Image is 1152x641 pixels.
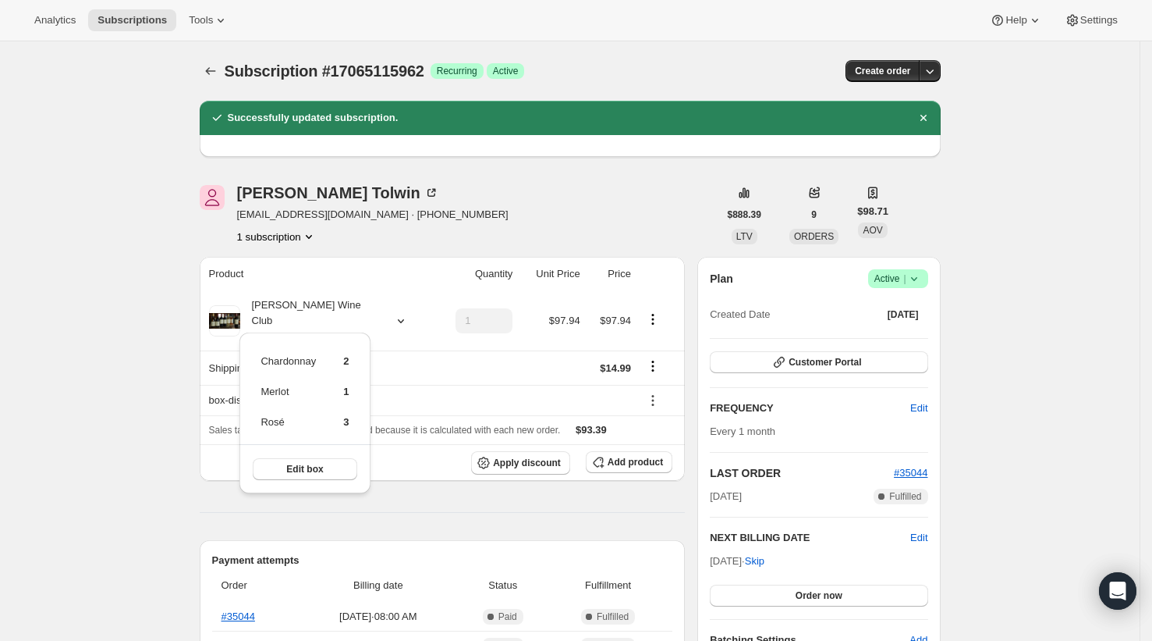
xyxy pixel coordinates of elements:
button: Customer Portal [710,351,927,373]
button: Edit [901,396,937,421]
span: Recurring [437,65,477,77]
button: Product actions [640,311,665,328]
a: #35044 [894,467,927,479]
span: Sales tax (if applicable) is not displayed because it is calculated with each new order. [209,425,561,436]
span: Status [462,578,544,593]
span: Created Date [710,307,770,322]
span: | [903,272,906,285]
span: $97.94 [549,315,580,326]
div: box-discount-FJJCCS [209,393,631,408]
span: $98.71 [857,204,888,219]
span: Order now [796,589,842,602]
span: Fulfillment [553,578,663,593]
th: Order [212,568,300,603]
button: Add product [586,451,672,473]
span: Paid [498,611,517,623]
h2: FREQUENCY [710,401,910,416]
h2: LAST ORDER [710,465,894,481]
span: Active [493,65,519,77]
td: Merlot [260,383,317,412]
span: Fulfilled [597,611,629,623]
span: $93.39 [576,424,607,436]
span: Customer Portal [789,356,861,369]
span: 9 [811,208,817,221]
div: [PERSON_NAME] Wine Club [240,297,381,344]
div: Open Intercom Messenger [1099,572,1136,610]
button: Skip [736,549,774,574]
span: Every 1 month [710,426,775,437]
h2: Payment attempts [212,553,673,568]
div: [PERSON_NAME] Tolwin [237,185,439,201]
button: Order now [710,585,927,607]
span: Billing date [303,578,452,593]
button: Analytics [25,9,85,31]
span: Apply discount [493,457,561,469]
span: [DATE] · 08:00 AM [303,609,452,625]
span: Edit box [286,463,323,475]
button: Apply discount [471,451,570,475]
span: $14.99 [600,362,631,374]
span: ORDERS [794,231,834,242]
span: Subscription #17065115962 [225,62,424,80]
th: Shipping [200,351,434,385]
span: [EMAIL_ADDRESS][DOMAIN_NAME] · [PHONE_NUMBER] [237,207,509,223]
button: Subscriptions [88,9,176,31]
span: Edit [910,401,927,416]
button: Shipping actions [640,358,665,375]
span: 2 [343,355,349,367]
span: [DATE] · [710,555,764,567]
span: AOV [863,225,882,236]
span: Skip [745,554,764,569]
span: $888.39 [728,208,761,221]
span: Active [874,271,922,287]
span: Settings [1080,14,1118,27]
button: Create order [845,60,920,82]
a: #35044 [222,611,255,622]
span: 3 [343,416,349,428]
button: $888.39 [718,204,771,226]
button: Tools [179,9,238,31]
button: Edit box [253,458,356,480]
span: Subscriptions [97,14,167,27]
span: LTV [736,231,753,242]
button: Settings [1055,9,1127,31]
span: [DATE] [888,308,919,321]
span: 1 [343,386,349,397]
button: 9 [802,204,826,226]
span: Tools [189,14,213,27]
span: Add product [608,456,663,468]
button: [DATE] [878,304,928,326]
span: Create order [855,65,910,77]
td: Rosé [260,414,317,443]
th: Price [585,257,636,291]
button: Help [980,9,1051,31]
th: Quantity [434,257,517,291]
button: #35044 [894,465,927,481]
span: [DATE] [710,489,742,504]
button: Edit [910,530,927,546]
h2: Successfully updated subscription. [228,110,399,126]
td: Chardonnay [260,353,317,382]
button: Product actions [237,229,317,244]
span: $97.94 [600,315,631,326]
span: Analytics [34,14,76,27]
h2: NEXT BILLING DATE [710,530,910,546]
span: Terrence Tolwin [200,185,225,210]
h2: Plan [710,271,733,287]
th: Product [200,257,434,291]
th: Unit Price [517,257,584,291]
span: Help [1005,14,1026,27]
button: Subscriptions [200,60,222,82]
span: Fulfilled [889,490,921,503]
button: Dismiss notification [913,107,934,129]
